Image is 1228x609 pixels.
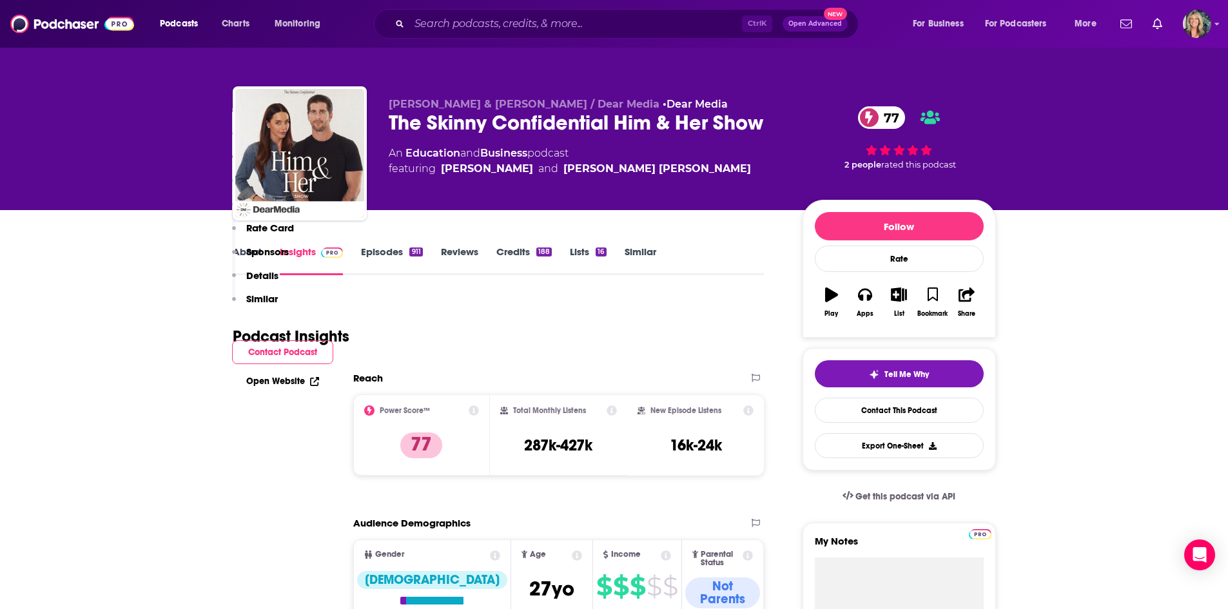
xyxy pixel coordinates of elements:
[824,310,838,318] div: Play
[917,310,948,318] div: Bookmark
[701,550,741,567] span: Parental Status
[881,160,956,169] span: rated this podcast
[848,279,882,325] button: Apps
[815,433,984,458] button: Export One-Sheet
[663,576,677,597] span: $
[480,147,527,159] a: Business
[529,576,574,601] span: 27 yo
[524,436,592,455] h3: 287k-427k
[596,247,606,256] div: 16
[869,369,879,380] img: tell me why sparkle
[1184,539,1215,570] div: Open Intercom Messenger
[409,247,422,256] div: 911
[844,160,881,169] span: 2 people
[151,14,215,34] button: open menu
[969,529,991,539] img: Podchaser Pro
[536,247,552,256] div: 188
[884,369,929,380] span: Tell Me Why
[882,279,915,325] button: List
[530,550,546,559] span: Age
[375,550,404,559] span: Gender
[441,246,478,275] a: Reviews
[670,436,722,455] h3: 16k-24k
[857,310,873,318] div: Apps
[647,576,661,597] span: $
[389,98,659,110] span: [PERSON_NAME] & [PERSON_NAME] / Dear Media
[570,246,606,275] a: Lists16
[969,527,991,539] a: Pro website
[1075,15,1096,33] span: More
[275,15,320,33] span: Monitoring
[1115,13,1137,35] a: Show notifications dropdown
[353,517,471,529] h2: Audience Demographics
[1183,10,1211,38] span: Logged in as lisa.beech
[815,398,984,423] a: Contact This Podcast
[913,15,964,33] span: For Business
[357,571,507,589] div: [DEMOGRAPHIC_DATA]
[1183,10,1211,38] button: Show profile menu
[815,535,984,557] label: My Notes
[783,16,848,32] button: Open AdvancedNew
[380,406,430,415] h2: Power Score™
[916,279,950,325] button: Bookmark
[630,576,645,597] span: $
[815,246,984,272] div: Rate
[803,98,996,178] div: 77 2 peoplerated this podcast
[894,310,904,318] div: List
[742,15,772,32] span: Ctrl K
[513,406,586,415] h2: Total Monthly Listens
[977,14,1066,34] button: open menu
[389,146,751,177] div: An podcast
[788,21,842,27] span: Open Advanced
[246,376,319,387] a: Open Website
[1066,14,1113,34] button: open menu
[904,14,980,34] button: open menu
[667,98,728,110] a: Dear Media
[538,161,558,177] span: and
[625,246,656,275] a: Similar
[160,15,198,33] span: Podcasts
[353,372,383,384] h2: Reach
[409,14,742,34] input: Search podcasts, credits, & more...
[1183,10,1211,38] img: User Profile
[563,161,751,177] a: Lauryn Evarts Bosstick
[232,293,278,316] button: Similar
[386,9,871,39] div: Search podcasts, credits, & more...
[389,161,751,177] span: featuring
[441,161,533,177] a: Michael Bosstick
[1147,13,1167,35] a: Show notifications dropdown
[832,481,966,512] a: Get this podcast via API
[496,246,552,275] a: Credits188
[596,576,612,597] span: $
[858,106,906,129] a: 77
[213,14,257,34] a: Charts
[400,432,442,458] p: 77
[663,98,728,110] span: •
[246,269,278,282] p: Details
[246,293,278,305] p: Similar
[235,89,364,218] img: The Skinny Confidential Him & Her Show
[985,15,1047,33] span: For Podcasters
[246,246,289,258] p: Sponsors
[855,491,955,502] span: Get this podcast via API
[685,577,761,608] div: Not Parents
[232,269,278,293] button: Details
[824,8,847,20] span: New
[958,310,975,318] div: Share
[222,15,249,33] span: Charts
[815,360,984,387] button: tell me why sparkleTell Me Why
[232,340,333,364] button: Contact Podcast
[950,279,983,325] button: Share
[613,576,629,597] span: $
[10,12,134,36] img: Podchaser - Follow, Share and Rate Podcasts
[361,246,422,275] a: Episodes911
[266,14,337,34] button: open menu
[871,106,906,129] span: 77
[650,406,721,415] h2: New Episode Listens
[460,147,480,159] span: and
[232,246,289,269] button: Sponsors
[405,147,460,159] a: Education
[611,550,641,559] span: Income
